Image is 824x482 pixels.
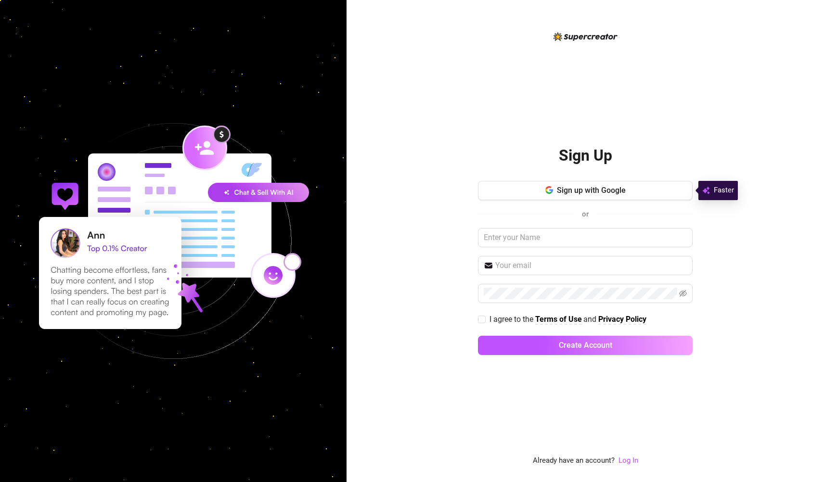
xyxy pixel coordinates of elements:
[478,336,693,355] button: Create Account
[702,185,710,196] img: svg%3e
[679,290,687,297] span: eye-invisible
[559,341,612,350] span: Create Account
[7,75,340,407] img: signup-background-D0MIrEPF.svg
[598,315,646,325] a: Privacy Policy
[557,186,626,195] span: Sign up with Google
[535,315,582,324] strong: Terms of Use
[535,315,582,325] a: Terms of Use
[478,228,693,247] input: Enter your Name
[618,456,638,465] a: Log In
[714,185,734,196] span: Faster
[582,210,589,218] span: or
[554,32,618,41] img: logo-BBDzfeDw.svg
[598,315,646,324] strong: Privacy Policy
[478,181,693,200] button: Sign up with Google
[489,315,535,324] span: I agree to the
[495,260,687,271] input: Your email
[618,455,638,467] a: Log In
[533,455,615,467] span: Already have an account?
[583,315,598,324] span: and
[559,146,612,165] h2: Sign Up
